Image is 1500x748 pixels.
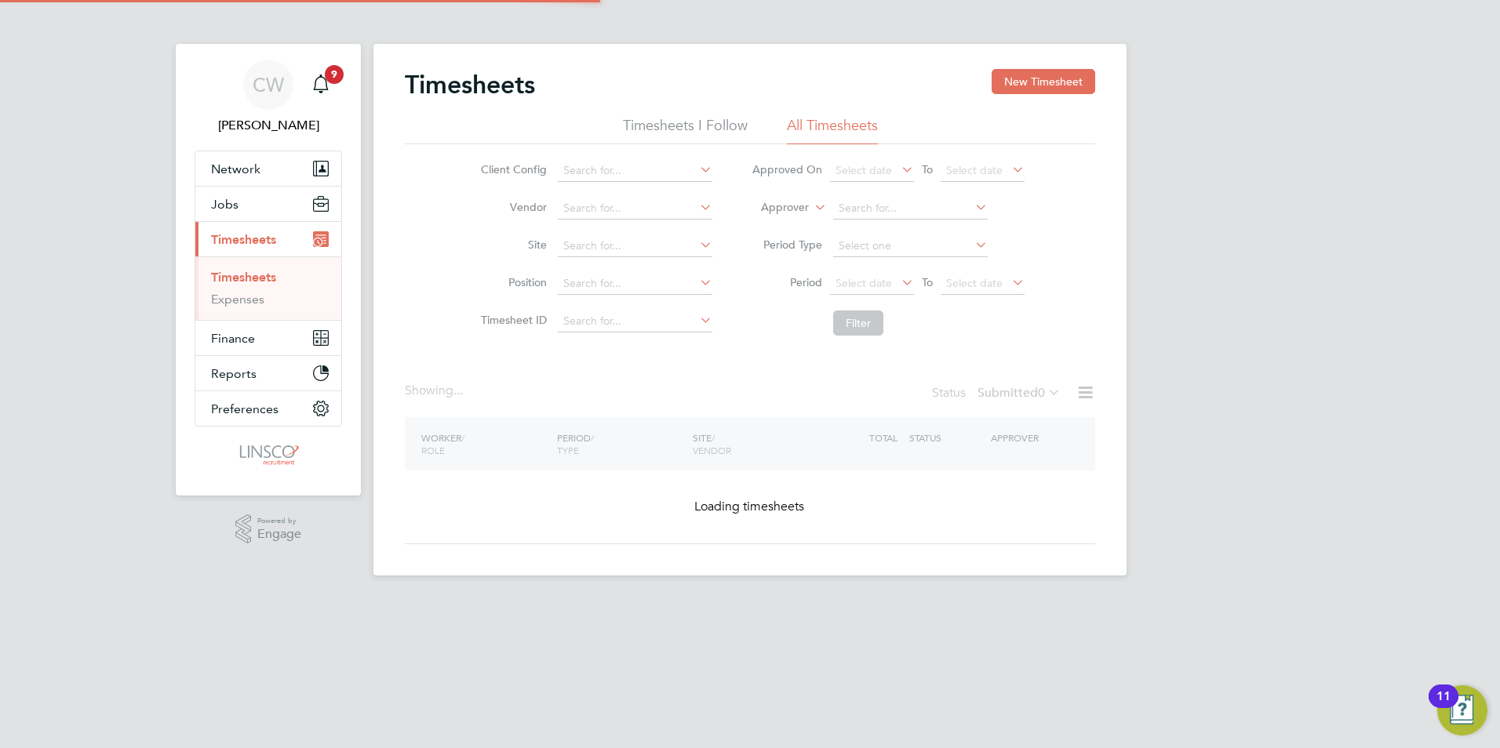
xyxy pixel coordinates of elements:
span: Chloe Whittall [195,116,342,135]
label: Period Type [752,238,822,252]
div: 11 [1436,696,1451,717]
label: Submitted [978,385,1061,401]
label: Client Config [476,162,547,176]
span: Engage [257,528,301,541]
button: Preferences [195,391,341,426]
h2: Timesheets [405,69,535,100]
a: Expenses [211,292,264,307]
label: Period [752,275,822,289]
li: All Timesheets [787,116,878,144]
span: Finance [211,331,255,346]
span: Select date [946,163,1003,177]
span: To [917,272,937,292]
input: Search for... [558,198,712,220]
input: Select one [833,235,988,257]
a: 9 [305,60,337,110]
label: Timesheet ID [476,313,547,327]
div: Showing [405,383,466,399]
input: Search for... [558,310,712,332]
span: Network [211,162,260,176]
button: Jobs [195,187,341,221]
span: Select date [836,163,892,177]
img: linsco-logo-retina.png [235,442,300,467]
span: Preferences [211,401,279,416]
nav: Main navigation [176,44,361,496]
a: Timesheets [211,270,276,285]
input: Search for... [833,198,988,220]
button: Network [195,151,341,186]
span: Powered by [257,514,301,528]
label: Site [476,238,547,252]
span: 0 [1038,385,1045,401]
div: Status [932,383,1064,405]
button: New Timesheet [992,69,1095,94]
label: Vendor [476,200,547,214]
button: Filter [833,310,883,336]
span: Select date [946,276,1003,290]
span: CW [253,74,284,95]
label: Approved On [752,162,822,176]
a: Go to home page [195,442,342,467]
li: Timesheets I Follow [623,116,748,144]
a: Powered byEngage [235,514,302,544]
label: Position [476,275,547,289]
button: Timesheets [195,222,341,256]
button: Open Resource Center, 11 new notifications [1437,685,1487,735]
span: Timesheets [211,232,276,247]
input: Search for... [558,273,712,295]
span: To [917,159,937,180]
a: CW[PERSON_NAME] [195,60,342,135]
button: Finance [195,321,341,355]
span: Select date [836,276,892,290]
label: Approver [738,200,809,216]
span: Reports [211,366,257,381]
input: Search for... [558,235,712,257]
span: 9 [325,65,344,84]
button: Reports [195,356,341,390]
span: ... [453,383,463,398]
span: Jobs [211,197,238,212]
input: Search for... [558,160,712,182]
div: Timesheets [195,256,341,320]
